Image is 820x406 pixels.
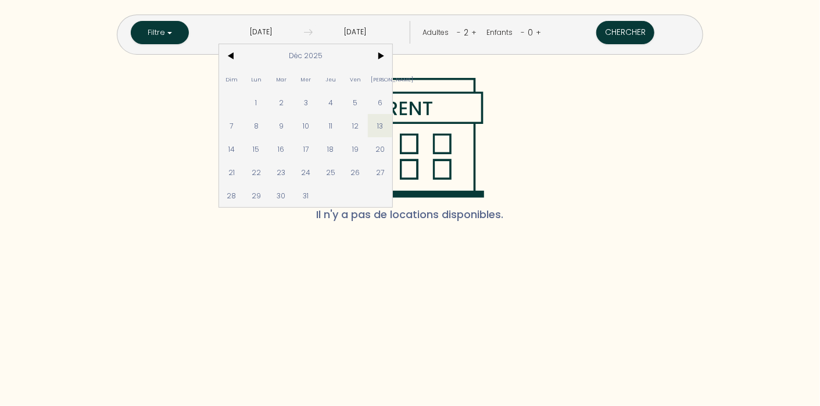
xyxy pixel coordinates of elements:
[219,137,244,161] span: 14
[368,114,393,137] span: 13
[219,184,244,207] span: 28
[368,91,393,114] span: 6
[596,21,654,44] button: Chercher
[219,67,244,91] span: Dim
[244,44,368,67] span: Déc 2025
[268,91,293,114] span: 2
[304,28,313,37] img: guests
[268,137,293,161] span: 16
[318,161,343,184] span: 25
[293,161,318,184] span: 24
[219,21,304,44] input: Arrivée
[268,67,293,91] span: Mar
[343,67,368,91] span: Ven
[343,137,368,161] span: 19
[293,114,318,137] span: 10
[368,44,393,67] span: >
[343,161,368,184] span: 26
[131,21,189,44] button: Filtre
[343,91,368,114] span: 5
[368,67,393,91] span: [PERSON_NAME]
[318,114,343,137] span: 11
[293,137,318,161] span: 17
[268,161,293,184] span: 23
[268,184,293,207] span: 30
[244,137,269,161] span: 15
[219,114,244,137] span: 7
[318,67,343,91] span: Jeu
[293,184,318,207] span: 31
[536,27,541,38] a: +
[368,161,393,184] span: 27
[422,27,453,38] div: Adultes
[521,27,525,38] a: -
[525,23,536,42] div: 0
[318,91,343,114] span: 4
[293,91,318,114] span: 3
[368,137,393,161] span: 20
[244,91,269,114] span: 1
[343,114,368,137] span: 12
[313,21,398,44] input: Départ
[244,161,269,184] span: 22
[471,27,477,38] a: +
[219,161,244,184] span: 21
[318,137,343,161] span: 18
[457,27,461,38] a: -
[268,114,293,137] span: 9
[244,67,269,91] span: Lun
[293,67,318,91] span: Mer
[461,23,471,42] div: 2
[244,114,269,137] span: 8
[486,27,517,38] div: Enfants
[317,198,504,232] span: Il n'y a pas de locations disponibles.
[219,44,244,67] span: <
[336,78,484,198] img: rent-black.png
[244,184,269,207] span: 29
